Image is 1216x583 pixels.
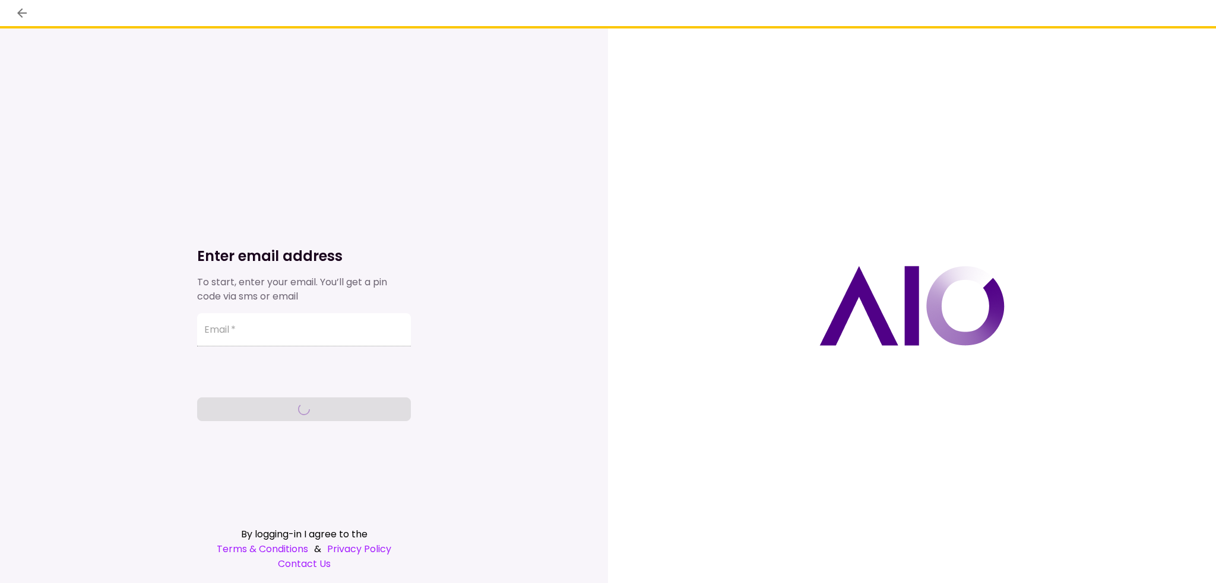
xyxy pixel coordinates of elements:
[197,541,411,556] div: &
[197,527,411,541] div: By logging-in I agree to the
[197,556,411,571] a: Contact Us
[197,247,411,266] h1: Enter email address
[197,275,411,304] div: To start, enter your email. You’ll get a pin code via sms or email
[217,541,308,556] a: Terms & Conditions
[327,541,391,556] a: Privacy Policy
[12,3,32,23] button: back
[819,266,1005,346] img: AIO logo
